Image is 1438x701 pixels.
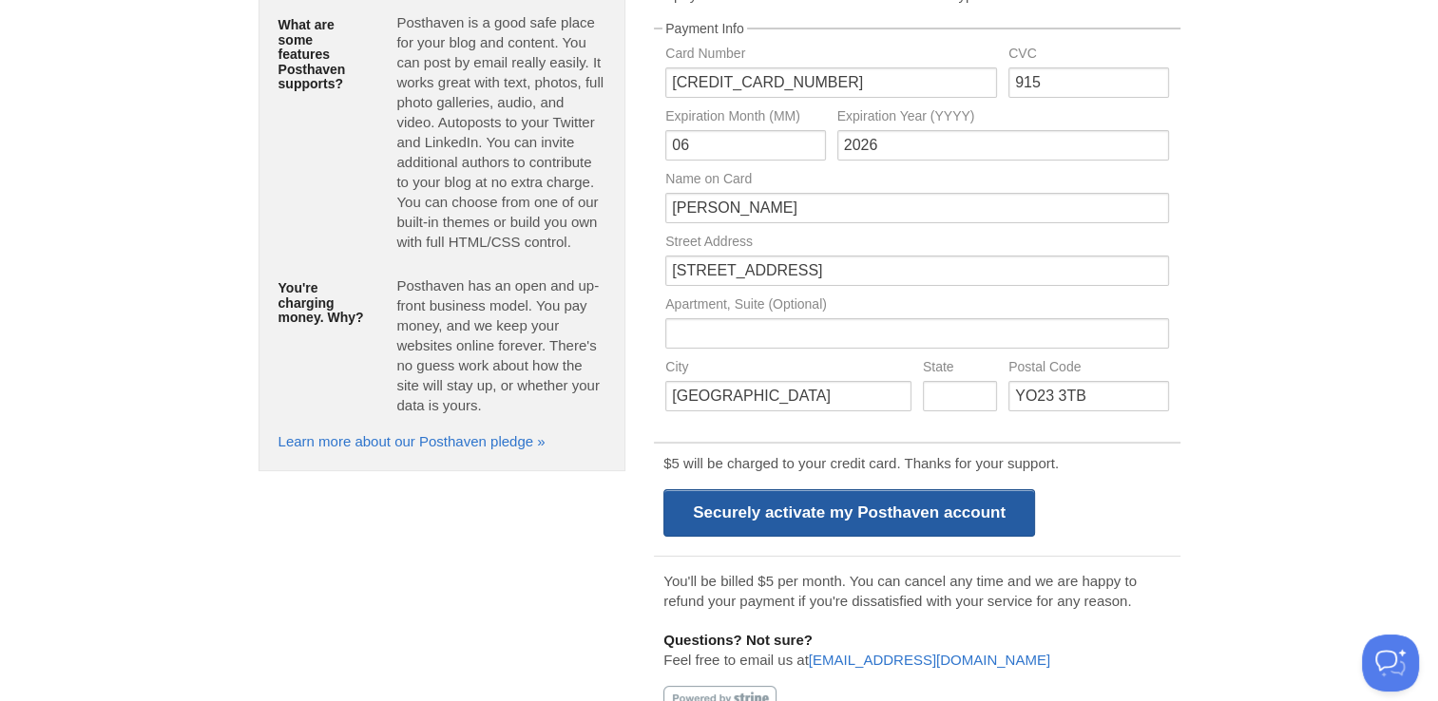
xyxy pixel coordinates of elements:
a: Learn more about our Posthaven pledge » [278,433,546,449]
label: State [923,360,997,378]
label: Apartment, Suite (Optional) [665,297,1168,315]
p: Posthaven has an open and up-front business model. You pay money, and we keep your websites onlin... [396,275,605,415]
label: Name on Card [665,172,1168,190]
label: Street Address [665,235,1168,253]
b: Questions? Not sure? [663,632,813,648]
label: CVC [1008,47,1168,65]
h5: What are some features Posthaven supports? [278,18,369,91]
p: Posthaven is a good safe place for your blog and content. You can post by email really easily. It... [396,12,605,252]
p: Feel free to email us at [663,630,1170,670]
p: $5 will be charged to your credit card. Thanks for your support. [663,453,1170,473]
label: Card Number [665,47,997,65]
p: You'll be billed $5 per month. You can cancel any time and we are happy to refund your payment if... [663,571,1170,611]
iframe: Help Scout Beacon - Open [1362,635,1419,692]
label: Expiration Month (MM) [665,109,825,127]
label: Expiration Year (YYYY) [837,109,1169,127]
legend: Payment Info [662,22,747,35]
a: [EMAIL_ADDRESS][DOMAIN_NAME] [809,652,1050,668]
label: City [665,360,911,378]
label: Postal Code [1008,360,1168,378]
input: Securely activate my Posthaven account [663,489,1035,537]
h5: You're charging money. Why? [278,281,369,325]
